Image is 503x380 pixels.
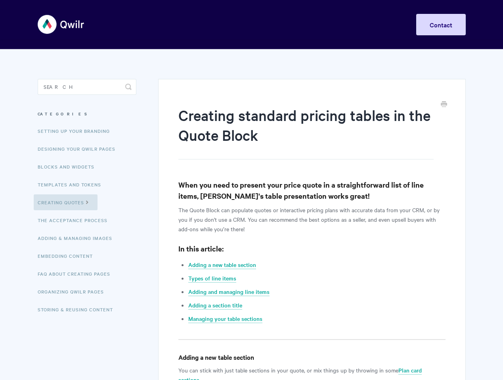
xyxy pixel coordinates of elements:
[38,248,99,264] a: Embedding Content
[38,301,119,317] a: Storing & Reusing Content
[188,315,262,323] a: Managing your table sections
[38,107,136,121] h3: Categories
[178,244,224,253] strong: In this article:
[34,194,98,210] a: Creating Quotes
[188,288,270,296] a: Adding and managing line items
[38,10,85,39] img: Qwilr Help Center
[188,274,236,283] a: Types of line items
[178,105,433,159] h1: Creating standard pricing tables in the Quote Block
[188,261,256,269] a: Adding a new table section
[441,100,447,109] a: Print this Article
[38,141,121,157] a: Designing Your Qwilr Pages
[38,230,118,246] a: Adding & Managing Images
[38,212,113,228] a: The Acceptance Process
[38,284,110,299] a: Organizing Qwilr Pages
[416,14,466,35] a: Contact
[38,177,107,192] a: Templates and Tokens
[38,266,116,282] a: FAQ About Creating Pages
[188,301,242,310] a: Adding a section title
[178,179,445,202] h3: When you need to present your price quote in a straightforward list of line items, [PERSON_NAME]'...
[38,159,100,175] a: Blocks and Widgets
[178,352,445,362] h4: Adding a new table section
[38,79,136,95] input: Search
[38,123,116,139] a: Setting up your Branding
[178,205,445,234] p: The Quote Block can populate quotes or interactive pricing plans with accurate data from your CRM...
